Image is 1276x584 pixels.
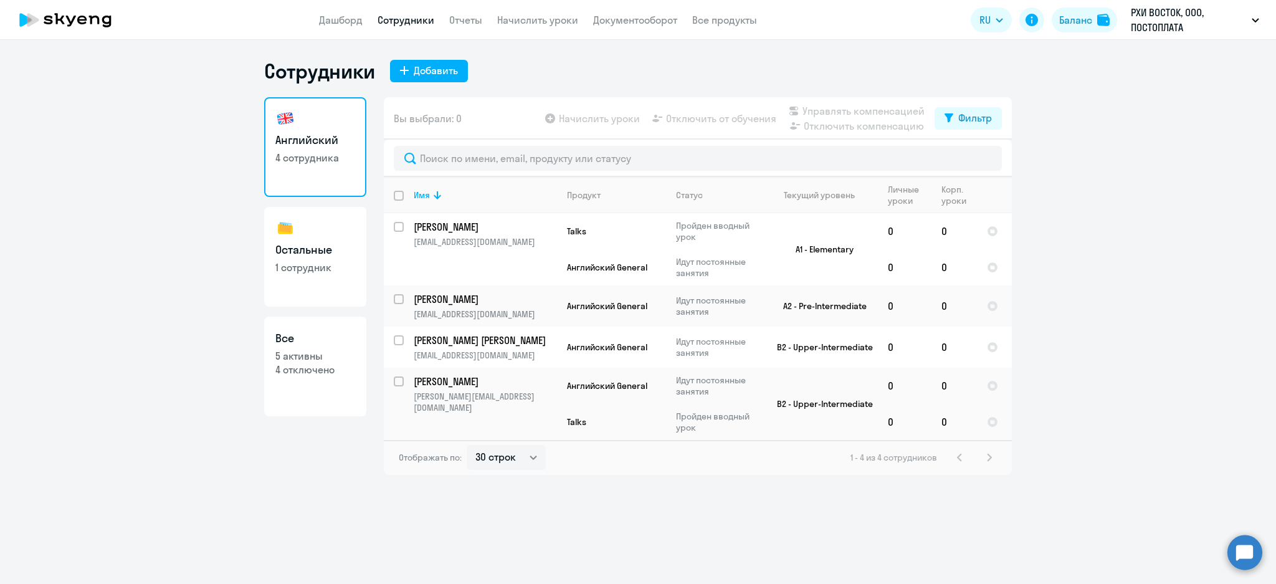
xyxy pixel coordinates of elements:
img: english [275,108,295,128]
a: Остальные1 сотрудник [264,207,366,307]
td: B2 - Upper-Intermediate [762,368,878,440]
span: RU [979,12,991,27]
p: [PERSON_NAME] [414,292,555,306]
a: Все продукты [692,14,757,26]
p: [PERSON_NAME] [PERSON_NAME] [414,333,555,347]
button: Фильтр [935,107,1002,130]
p: Пройден вводный урок [676,220,761,242]
div: Продукт [567,189,601,201]
img: balance [1097,14,1110,26]
p: [PERSON_NAME] [414,220,555,234]
div: Личные уроки [888,184,931,206]
img: others [275,218,295,238]
p: 4 сотрудника [275,151,355,165]
p: Идут постоянные занятия [676,336,761,358]
a: Английский4 сотрудника [264,97,366,197]
td: 0 [878,327,931,368]
span: Английский General [567,380,647,391]
span: 1 - 4 из 4 сотрудников [850,452,937,463]
a: [PERSON_NAME] [414,220,556,234]
span: Английский General [567,300,647,312]
a: Дашборд [319,14,363,26]
span: Отображать по: [399,452,462,463]
h3: Все [275,330,355,347]
a: [PERSON_NAME] [414,292,556,306]
p: Пройден вводный урок [676,411,761,433]
td: 0 [878,285,931,327]
td: 0 [878,404,931,440]
span: Talks [567,416,586,428]
td: 0 [931,327,977,368]
span: Вы выбрали: 0 [394,111,462,126]
button: Добавить [390,60,468,82]
button: RU [971,7,1012,32]
p: [EMAIL_ADDRESS][DOMAIN_NAME] [414,309,556,320]
h3: Остальные [275,242,355,258]
td: A2 - Pre-Intermediate [762,285,878,327]
p: [EMAIL_ADDRESS][DOMAIN_NAME] [414,236,556,247]
a: Начислить уроки [497,14,578,26]
p: Идут постоянные занятия [676,375,761,397]
button: РХИ ВОСТОК, ООО, ПОСТОПЛАТА [1125,5,1265,35]
div: Баланс [1059,12,1092,27]
div: Фильтр [958,110,992,125]
span: Английский General [567,342,647,353]
button: Балансbalance [1052,7,1117,32]
p: 5 активны [275,349,355,363]
input: Поиск по имени, email, продукту или статусу [394,146,1002,171]
a: Все5 активны4 отключено [264,317,366,416]
p: Идут постоянные занятия [676,295,761,317]
td: 0 [878,368,931,404]
a: [PERSON_NAME] [414,375,556,388]
span: Talks [567,226,586,237]
div: Имя [414,189,556,201]
td: 0 [931,213,977,249]
a: Отчеты [449,14,482,26]
div: Статус [676,189,703,201]
p: 1 сотрудник [275,261,355,274]
td: 0 [931,249,977,285]
td: 0 [931,285,977,327]
h1: Сотрудники [264,59,375,84]
a: Сотрудники [378,14,434,26]
td: 0 [931,404,977,440]
p: Идут постоянные занятия [676,256,761,279]
td: 0 [878,213,931,249]
td: A1 - Elementary [762,213,878,285]
p: РХИ ВОСТОК, ООО, ПОСТОПЛАТА [1131,5,1247,35]
div: Текущий уровень [784,189,855,201]
td: B2 - Upper-Intermediate [762,327,878,368]
div: Корп. уроки [941,184,976,206]
td: 0 [878,249,931,285]
p: 4 отключено [275,363,355,376]
a: [PERSON_NAME] [PERSON_NAME] [414,333,556,347]
p: [EMAIL_ADDRESS][DOMAIN_NAME] [414,350,556,361]
div: Добавить [414,63,458,78]
p: [PERSON_NAME][EMAIL_ADDRESS][DOMAIN_NAME] [414,391,556,413]
h3: Английский [275,132,355,148]
div: Текущий уровень [772,189,877,201]
p: [PERSON_NAME] [414,375,555,388]
td: 0 [931,368,977,404]
div: Имя [414,189,430,201]
span: Английский General [567,262,647,273]
a: Документооборот [593,14,677,26]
